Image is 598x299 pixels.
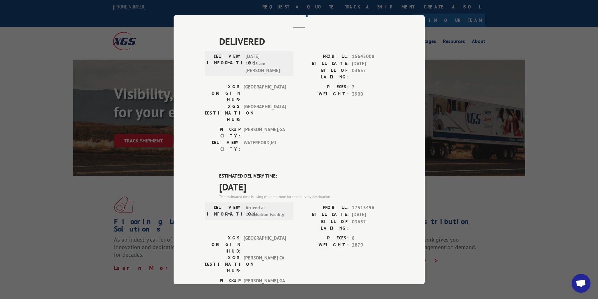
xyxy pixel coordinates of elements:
[205,7,393,19] h2: Track Shipment
[244,126,286,139] span: [PERSON_NAME] , GA
[205,103,240,123] label: XGS DESTINATION HUB:
[245,53,288,74] span: [DATE] 11:05 am [PERSON_NAME]
[352,204,393,211] span: 17513496
[352,211,393,218] span: [DATE]
[244,103,286,123] span: [GEOGRAPHIC_DATA]
[299,53,349,60] label: PROBILL:
[299,90,349,98] label: WEIGHT:
[219,173,393,180] label: ESTIMATED DELIVERY TIME:
[205,83,240,103] label: XGS ORIGIN HUB:
[299,67,349,80] label: BILL OF LADING:
[207,204,242,218] label: DELIVERY INFORMATION:
[219,179,393,194] span: [DATE]
[572,274,590,293] a: Open chat
[219,34,393,48] span: DELIVERED
[352,90,393,98] span: 3900
[244,234,286,254] span: [GEOGRAPHIC_DATA]
[352,67,393,80] span: 03657
[299,242,349,249] label: WEIGHT:
[352,242,393,249] span: 2879
[352,234,393,242] span: 8
[352,60,393,67] span: [DATE]
[205,126,240,139] label: PICKUP CITY:
[299,83,349,91] label: PIECES:
[205,254,240,274] label: XGS DESTINATION HUB:
[244,83,286,103] span: [GEOGRAPHIC_DATA]
[352,53,393,60] span: 15645008
[205,277,240,290] label: PICKUP CITY:
[245,204,288,218] span: Arrived at Destination Facility
[299,218,349,231] label: BILL OF LADING:
[244,254,286,274] span: [PERSON_NAME] CA
[244,139,286,152] span: WATERFORD , MI
[299,234,349,242] label: PIECES:
[352,218,393,231] span: 03657
[299,204,349,211] label: PROBILL:
[244,277,286,290] span: [PERSON_NAME] , GA
[299,211,349,218] label: BILL DATE:
[219,194,393,199] div: The estimated time is using the time zone for the delivery destination.
[207,53,242,74] label: DELIVERY INFORMATION:
[205,234,240,254] label: XGS ORIGIN HUB:
[352,83,393,91] span: 7
[299,60,349,67] label: BILL DATE:
[205,139,240,152] label: DELIVERY CITY:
